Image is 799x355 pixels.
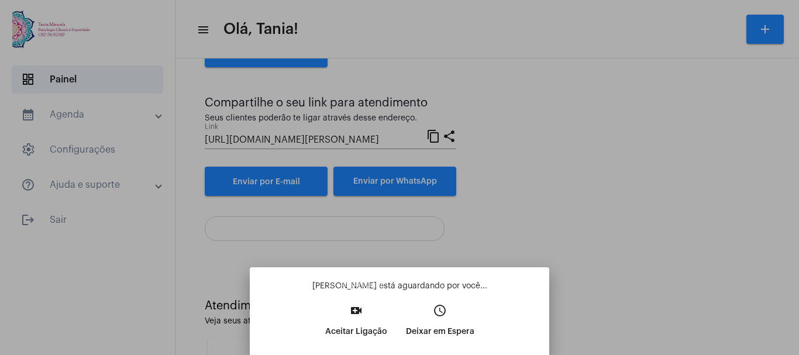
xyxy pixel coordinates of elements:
mat-icon: video_call [349,304,363,318]
mat-icon: access_time [433,304,447,318]
p: [PERSON_NAME] está aguardando por você... [259,280,540,292]
p: Deixar em Espera [406,321,474,342]
div: Aceitar ligação [336,278,387,292]
p: Aceitar Ligação [325,321,387,342]
button: Aceitar Ligação [316,300,397,350]
button: Deixar em Espera [397,300,484,350]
